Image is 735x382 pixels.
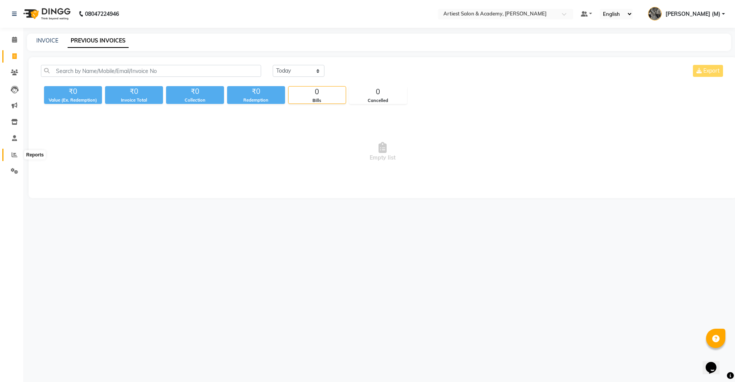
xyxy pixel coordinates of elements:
iframe: chat widget [703,351,727,374]
img: logo [20,3,73,25]
div: Cancelled [350,97,407,104]
div: Value (Ex. Redemption) [44,97,102,104]
span: [PERSON_NAME] (M) [665,10,720,18]
div: ₹0 [166,86,224,97]
div: Collection [166,97,224,104]
div: 0 [350,87,407,97]
div: Invoice Total [105,97,163,104]
div: ₹0 [44,86,102,97]
div: 0 [289,87,346,97]
div: Redemption [227,97,285,104]
img: MANOJ GAHLOT (M) [648,7,662,20]
a: INVOICE [36,37,58,44]
div: Bills [289,97,346,104]
b: 08047224946 [85,3,119,25]
div: Reports [24,150,46,160]
a: PREVIOUS INVOICES [68,34,129,48]
input: Search by Name/Mobile/Email/Invoice No [41,65,261,77]
div: ₹0 [227,86,285,97]
div: ₹0 [105,86,163,97]
span: Empty list [41,113,725,190]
